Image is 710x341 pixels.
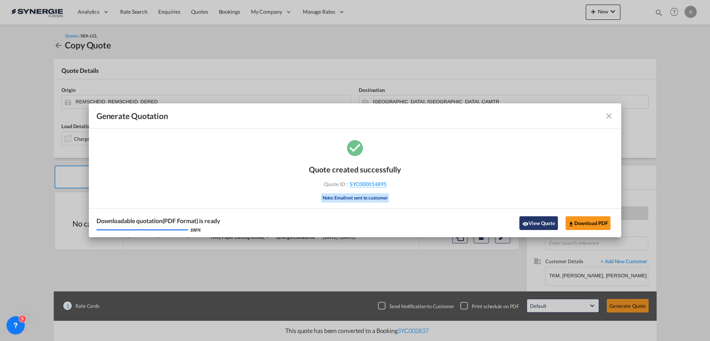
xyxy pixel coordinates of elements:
div: Downloadable quotation(PDF Format) is ready [96,217,220,225]
md-icon: icon-checkbox-marked-circle [345,138,365,157]
div: 100 % [190,227,201,233]
div: Note: Email not sent to customer [321,193,389,203]
md-icon: icon-download [568,221,574,227]
span: Generate Quotation [96,111,168,121]
md-icon: icon-eye [522,221,528,227]
button: icon-eyeView Quote [519,216,557,230]
span: SYC000014895 [350,181,387,188]
button: Download PDF [565,216,611,230]
div: Quote ID : [311,181,399,188]
md-icon: icon-close fg-AAA8AD cursor m-0 [604,111,614,121]
md-dialog: Generate Quotation Quote ... [89,103,622,238]
div: Quote created successfully [309,165,401,174]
